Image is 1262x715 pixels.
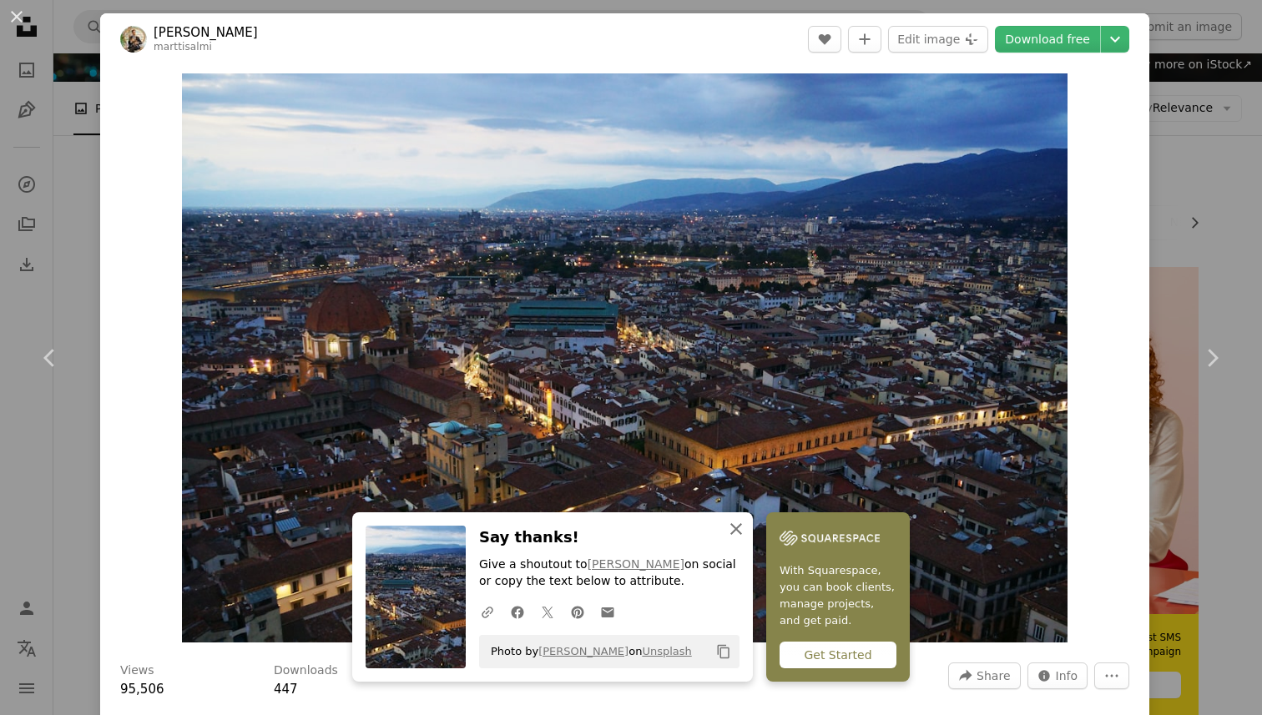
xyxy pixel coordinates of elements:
a: marttisalmi [154,41,212,53]
a: Share over email [593,595,623,628]
h3: Downloads [274,662,338,679]
a: Share on Facebook [502,595,533,628]
button: Share this image [948,662,1020,689]
a: [PERSON_NAME] [538,645,628,657]
a: With Squarespace, you can book clients, manage projects, and get paid.Get Started [766,512,910,682]
button: Edit image [888,26,988,53]
a: [PERSON_NAME] [154,24,258,41]
button: Stats about this image [1027,662,1088,689]
h3: Views [120,662,154,679]
span: Info [1056,663,1078,688]
a: Share on Twitter [533,595,563,628]
img: an aerial view of a city at night [182,73,1068,642]
img: file-1747939142011-51e5cc87e3c9 [780,526,880,551]
span: Share [977,663,1010,688]
a: Share on Pinterest [563,595,593,628]
div: Get Started [780,642,896,668]
a: Unsplash [642,645,691,657]
button: Zoom in on this image [182,73,1068,642]
button: Copy to clipboard [709,637,738,666]
a: Next [1162,278,1262,438]
button: Choose download size [1101,26,1129,53]
button: Like [808,26,841,53]
span: With Squarespace, you can book clients, manage projects, and get paid. [780,562,896,629]
span: 95,506 [120,682,164,697]
span: 447 [274,682,298,697]
a: Download free [995,26,1100,53]
a: [PERSON_NAME] [588,557,684,571]
button: More Actions [1094,662,1129,689]
img: Go to Martti Salmi's profile [120,26,147,53]
span: Photo by on [482,638,692,665]
p: Give a shoutout to on social or copy the text below to attribute. [479,556,740,590]
button: Add to Collection [848,26,881,53]
h3: Say thanks! [479,526,740,550]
